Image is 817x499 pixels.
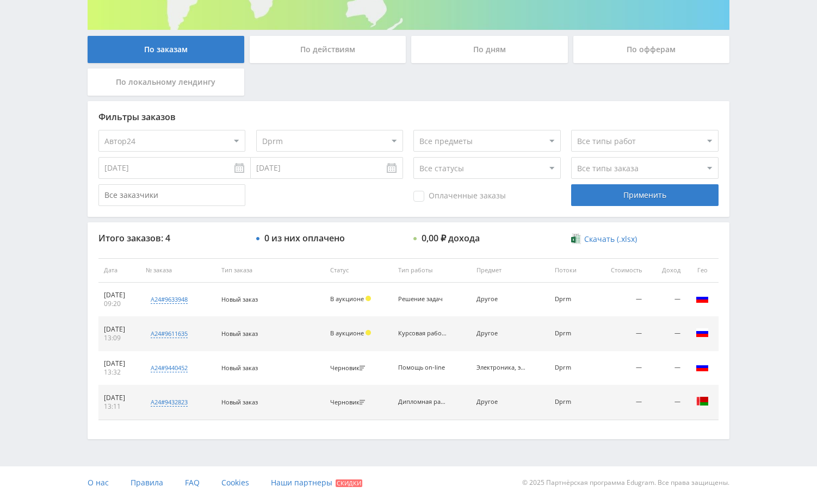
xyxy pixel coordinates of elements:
span: О нас [88,477,109,488]
div: Другое [476,296,525,303]
img: blr.png [696,395,709,408]
th: Тип заказа [216,258,325,283]
div: Помощь on-line [398,364,447,371]
div: 13:11 [104,402,135,411]
span: Новый заказ [221,364,258,372]
div: По заказам [88,36,244,63]
div: [DATE] [104,394,135,402]
span: В аукционе [330,329,364,337]
div: Dprm [555,330,587,337]
div: 0 из них оплачено [264,233,345,243]
a: FAQ [185,466,200,499]
div: Применить [571,184,718,206]
div: a24#9633948 [151,295,188,304]
div: Dprm [555,364,587,371]
td: — [592,385,647,420]
span: FAQ [185,477,200,488]
th: Потоки [549,258,592,283]
th: Доход [647,258,686,283]
div: a24#9611635 [151,329,188,338]
td: — [647,351,686,385]
div: [DATE] [104,291,135,300]
div: Черновик [330,399,368,406]
span: Новый заказ [221,295,258,303]
div: Курсовая работа [398,330,447,337]
img: xlsx [571,233,580,244]
span: Скачать (.xlsx) [584,235,637,244]
span: Правила [131,477,163,488]
img: rus.png [696,292,709,305]
div: 13:32 [104,368,135,377]
div: По локальному лендингу [88,68,244,96]
div: 0,00 ₽ дохода [422,233,480,243]
a: О нас [88,466,109,499]
div: [DATE] [104,359,135,368]
th: Тип работы [393,258,471,283]
th: № заказа [140,258,216,283]
td: — [592,283,647,317]
img: rus.png [696,326,709,339]
div: Dprm [555,296,587,303]
span: Наши партнеры [271,477,332,488]
div: © 2025 Партнёрская программа Edugram. Все права защищены. [414,466,729,499]
div: [DATE] [104,325,135,334]
div: Фильтры заказов [98,112,719,122]
div: a24#9432823 [151,398,188,407]
span: Новый заказ [221,329,258,338]
div: По офферам [573,36,730,63]
span: В аукционе [330,295,364,303]
input: Use the arrow keys to pick a date [98,157,251,179]
span: Холд [366,296,371,301]
a: Cookies [221,466,249,499]
div: Другое [476,330,525,337]
td: — [647,283,686,317]
th: Дата [98,258,140,283]
input: Все заказчики [98,184,245,206]
div: По действиям [250,36,406,63]
td: — [592,317,647,351]
div: Электроника, электротехника, радиотехника [476,364,525,371]
span: Оплаченные заказы [413,191,506,202]
div: Черновик [330,365,368,372]
td: — [647,385,686,420]
div: 09:20 [104,300,135,308]
div: Дипломная работа [398,398,447,406]
div: Другое [476,398,525,406]
span: Скидки [336,479,362,487]
div: a24#9440452 [151,364,188,372]
a: Скачать (.xlsx) [571,234,636,245]
span: Холд [366,330,371,335]
td: — [647,317,686,351]
div: Решение задач [398,296,447,303]
div: 13:09 [104,334,135,342]
div: По дням [411,36,568,63]
img: rus.png [696,360,709,373]
a: Наши партнеры Скидки [271,466,362,499]
span: Cookies [221,477,249,488]
th: Гео [686,258,719,283]
a: Правила [131,466,163,499]
div: Dprm [555,398,587,406]
td: — [592,351,647,385]
div: Итого заказов: 4 [98,233,245,243]
th: Статус [325,258,393,283]
span: Новый заказ [221,398,258,406]
th: Стоимость [592,258,647,283]
th: Предмет [471,258,549,283]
